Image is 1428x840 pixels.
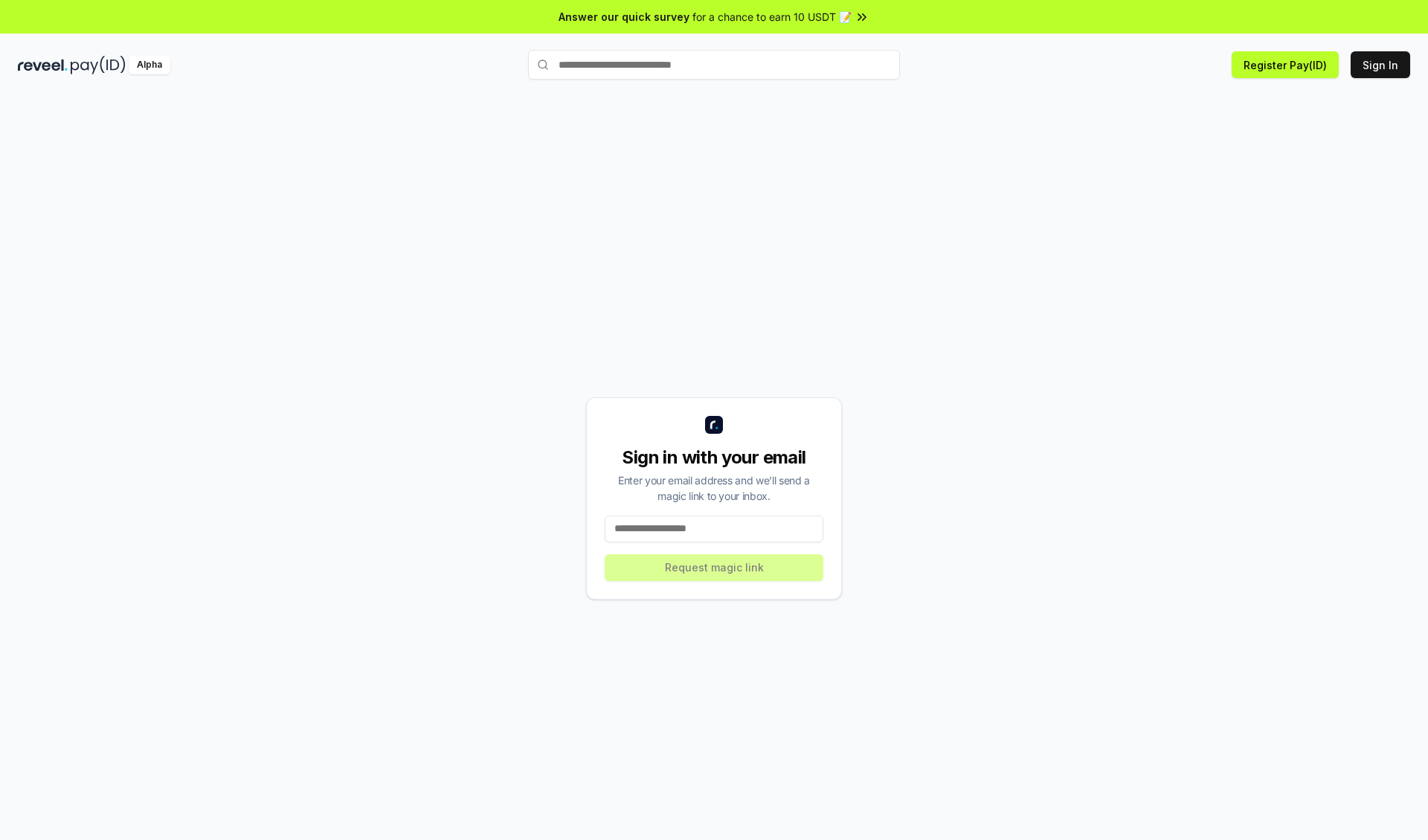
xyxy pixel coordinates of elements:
div: Enter your email address and we’ll send a magic link to your inbox. [605,472,823,504]
button: Register Pay(ID) [1232,51,1339,78]
button: Sign In [1351,51,1410,78]
img: pay_id [71,56,126,74]
img: logo_small [705,416,723,434]
span: for a chance to earn 10 USDT 📝 [692,9,852,25]
div: Alpha [129,56,170,74]
span: Answer our quick survey [559,9,689,25]
div: Sign in with your email [605,446,823,469]
img: reveel_dark [18,56,68,74]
